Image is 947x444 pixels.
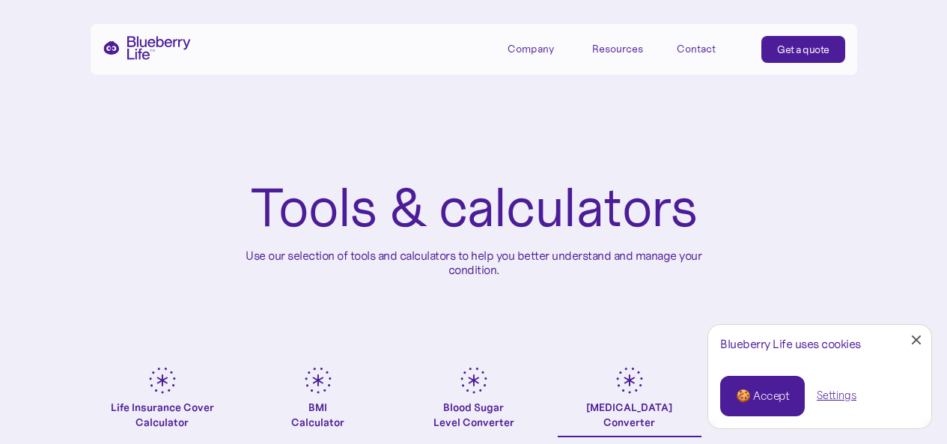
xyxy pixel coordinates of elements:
[720,376,805,416] a: 🍪 Accept
[777,42,829,57] div: Get a quote
[586,400,672,430] div: [MEDICAL_DATA] Converter
[736,388,789,404] div: 🍪 Accept
[103,36,191,60] a: home
[592,43,643,55] div: Resources
[720,337,919,351] div: Blueberry Life uses cookies
[901,325,931,355] a: Close Cookie Popup
[234,249,713,277] p: Use our selection of tools and calculators to help you better understand and manage your condition.
[817,388,856,404] a: Settings
[402,367,546,437] a: Blood SugarLevel Converter
[250,180,697,237] h1: Tools & calculators
[246,367,390,437] a: BMICalculator
[677,36,744,61] a: Contact
[508,36,575,61] div: Company
[291,400,344,430] div: BMI Calculator
[91,367,234,437] a: Life Insurance Cover Calculator
[91,400,234,430] div: Life Insurance Cover Calculator
[508,43,554,55] div: Company
[592,36,660,61] div: Resources
[677,43,716,55] div: Contact
[761,36,845,63] a: Get a quote
[433,400,514,430] div: Blood Sugar Level Converter
[558,367,701,437] a: [MEDICAL_DATA]Converter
